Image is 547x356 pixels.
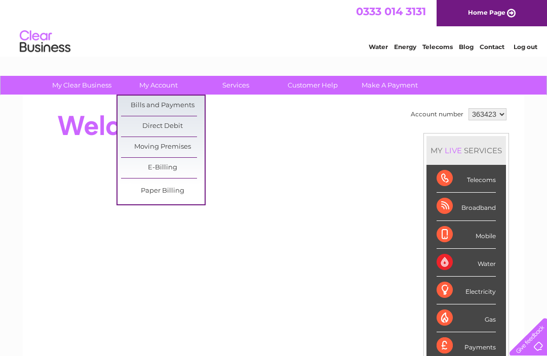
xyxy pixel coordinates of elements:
a: Blog [459,43,474,51]
a: Energy [394,43,416,51]
a: My Account [117,76,201,95]
a: E-Billing [121,158,205,178]
a: Customer Help [271,76,355,95]
img: logo.png [19,26,71,57]
div: MY SERVICES [426,136,506,165]
div: Mobile [437,221,496,249]
a: Services [194,76,278,95]
a: Paper Billing [121,181,205,201]
a: Water [369,43,388,51]
a: Contact [480,43,504,51]
td: Account number [408,106,466,123]
a: Log out [514,43,537,51]
a: Moving Premises [121,137,205,157]
a: My Clear Business [40,76,124,95]
a: Bills and Payments [121,96,205,116]
div: Electricity [437,277,496,304]
div: Telecoms [437,165,496,193]
div: Clear Business is a trading name of Verastar Limited (registered in [GEOGRAPHIC_DATA] No. 3667643... [35,6,514,49]
div: Broadband [437,193,496,220]
div: Gas [437,304,496,332]
div: Water [437,249,496,277]
a: Direct Debit [121,116,205,137]
a: 0333 014 3131 [356,5,426,18]
a: Telecoms [422,43,453,51]
a: Make A Payment [348,76,432,95]
div: LIVE [443,146,464,155]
